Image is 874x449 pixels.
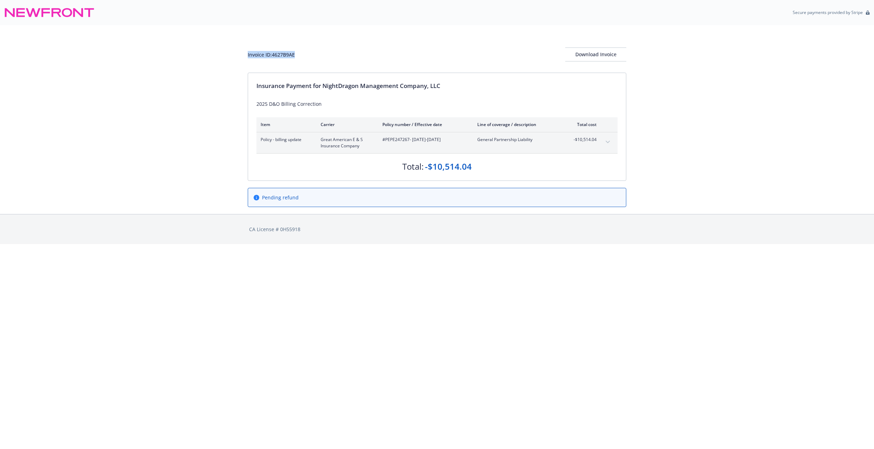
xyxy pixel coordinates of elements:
span: General Partnership Liability [477,137,559,143]
div: 2025 D&O Billing Correction [256,100,618,108]
span: #PEPE247267 - [DATE]-[DATE] [382,137,466,143]
p: Secure payments provided by Stripe [793,9,863,15]
span: Policy - billing update [261,137,309,143]
div: Invoice ID: 4627B9AE [248,51,295,58]
span: Great American E & S Insurance Company [321,137,371,149]
div: Policy - billing updateGreat American E & S Insurance Company#PEPE247267- [DATE]-[DATE]General Pa... [256,132,618,153]
div: Insurance Payment for NightDragon Management Company, LLC [256,81,618,90]
div: Total: [402,161,424,172]
span: Pending refund [262,194,299,201]
div: Total cost [570,122,597,127]
div: CA License # 0H55918 [249,226,625,233]
button: expand content [602,137,613,148]
div: Carrier [321,122,371,127]
div: Policy number / Effective date [382,122,466,127]
span: -$10,514.04 [570,137,597,143]
button: Download Invoice [565,47,626,61]
div: Line of coverage / description [477,122,559,127]
div: Item [261,122,309,127]
div: -$10,514.04 [425,161,472,172]
div: Download Invoice [565,48,626,61]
